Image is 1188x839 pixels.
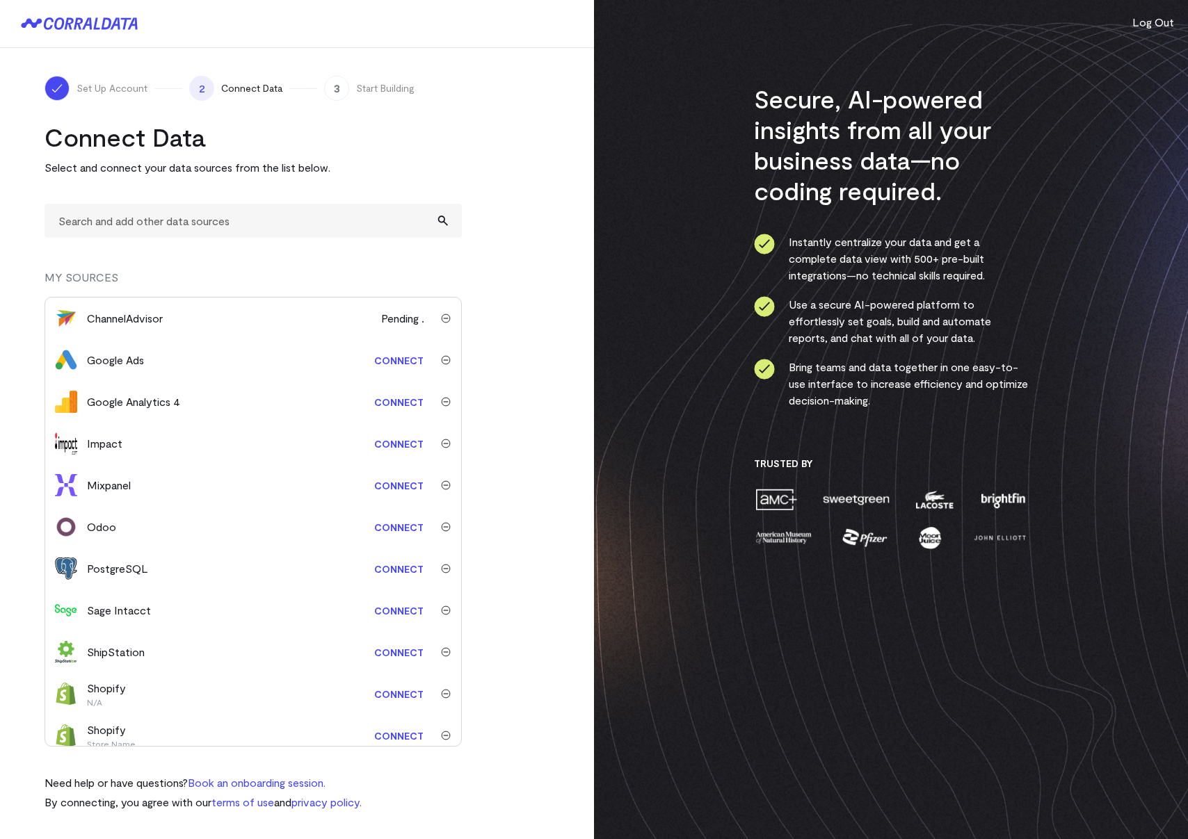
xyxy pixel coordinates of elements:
[441,605,451,615] img: trash-40e54a27.svg
[211,795,274,808] a: terms of use
[441,522,451,532] img: trash-40e54a27.svg
[45,204,462,238] input: Search and add other data sources
[87,477,131,494] div: Mixpanel
[367,723,431,749] a: Connect
[754,234,775,254] img: ico-check-circle-4b19435c.svg
[441,647,451,657] img: trash-40e54a27.svg
[87,435,122,452] div: Impact
[367,681,431,707] a: Connect
[356,81,415,95] span: Start Building
[87,393,180,410] div: Google Analytics 4
[45,794,362,811] p: By connecting, you agree with our and
[978,487,1028,512] img: brightfin-a251e171.png
[754,359,1029,409] li: Bring teams and data together in one easy-to-use interface to increase efficiency and optimize de...
[45,774,362,791] p: Need help or have questions?
[441,480,451,490] img: trash-40e54a27.svg
[55,516,77,538] img: odoo-0549de51.svg
[367,473,431,498] a: Connect
[441,439,451,448] img: trash-40e54a27.svg
[55,641,77,663] img: shipstation-0b490974.svg
[441,689,451,699] img: trash-40e54a27.svg
[754,457,1029,470] h3: Trusted By
[188,776,326,789] a: Book an onboarding session.
[55,349,77,371] img: google_ads-c8121f33.png
[914,487,955,512] img: lacoste-7a6b0538.png
[754,234,1029,284] li: Instantly centralize your data and get a complete data view with 500+ pre-built integrations—no t...
[291,795,362,808] a: privacy policy.
[221,81,282,95] span: Connect Data
[367,348,431,373] a: Connect
[367,514,431,540] a: Connect
[754,487,798,512] img: amc-0b11a8f1.png
[87,602,151,619] div: Sage Intacct
[55,307,77,329] img: channel_advisor-253d79db.svg
[441,313,451,323] img: trash-40e54a27.svg
[441,355,451,365] img: trash-40e54a27.svg
[55,474,77,496] img: mixpanel-dc8f5fa7.svg
[45,159,462,176] p: Select and connect your data sources from the list below.
[55,724,77,747] img: shopify-673fa4e3.svg
[50,81,64,95] img: ico-check-white-5ff98cb1.svg
[754,296,775,317] img: ico-check-circle-4b19435c.svg
[1132,14,1174,31] button: Log Out
[367,431,431,457] a: Connect
[441,397,451,407] img: trash-40e54a27.svg
[87,352,144,368] div: Google Ads
[55,683,77,705] img: shopify-673fa4e3.svg
[189,76,214,101] span: 2
[55,599,77,621] img: sage_intacct-9210f79a.svg
[821,487,891,512] img: sweetgreen-1d1fb32c.png
[55,432,77,455] img: impact-33625990.svg
[55,557,77,580] img: postgres-5a1a2aed.svg
[367,640,431,665] a: Connect
[45,269,462,297] div: MY SOURCES
[87,519,116,535] div: Odoo
[324,76,349,101] span: 3
[87,722,136,749] div: Shopify
[87,310,163,327] div: ChannelAdvisor
[367,389,431,415] a: Connect
[87,697,126,708] p: N/A
[367,556,431,582] a: Connect
[381,310,431,327] span: Pending
[55,391,77,413] img: google_analytics_4-4ee20295.svg
[916,526,944,550] img: moon-juice-c312e729.png
[45,122,462,152] h2: Connect Data
[441,564,451,573] img: trash-40e54a27.svg
[87,738,136,749] p: Store Name
[754,296,1029,346] li: Use a secure AI-powered platform to effortlessly set goals, build and automate reports, and chat ...
[87,680,126,708] div: Shopify
[77,81,147,95] span: Set Up Account
[441,731,451,740] img: trash-40e54a27.svg
[841,526,889,550] img: pfizer-e137f5fc.png
[754,359,775,380] img: ico-check-circle-4b19435c.svg
[87,644,145,660] div: ShipStation
[754,526,814,550] img: amnh-5afada46.png
[367,598,431,624] a: Connect
[87,560,148,577] div: PostgreSQL
[754,83,1029,206] h3: Secure, AI-powered insights from all your business data—no coding required.
[972,526,1028,550] img: john-elliott-25751c40.png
